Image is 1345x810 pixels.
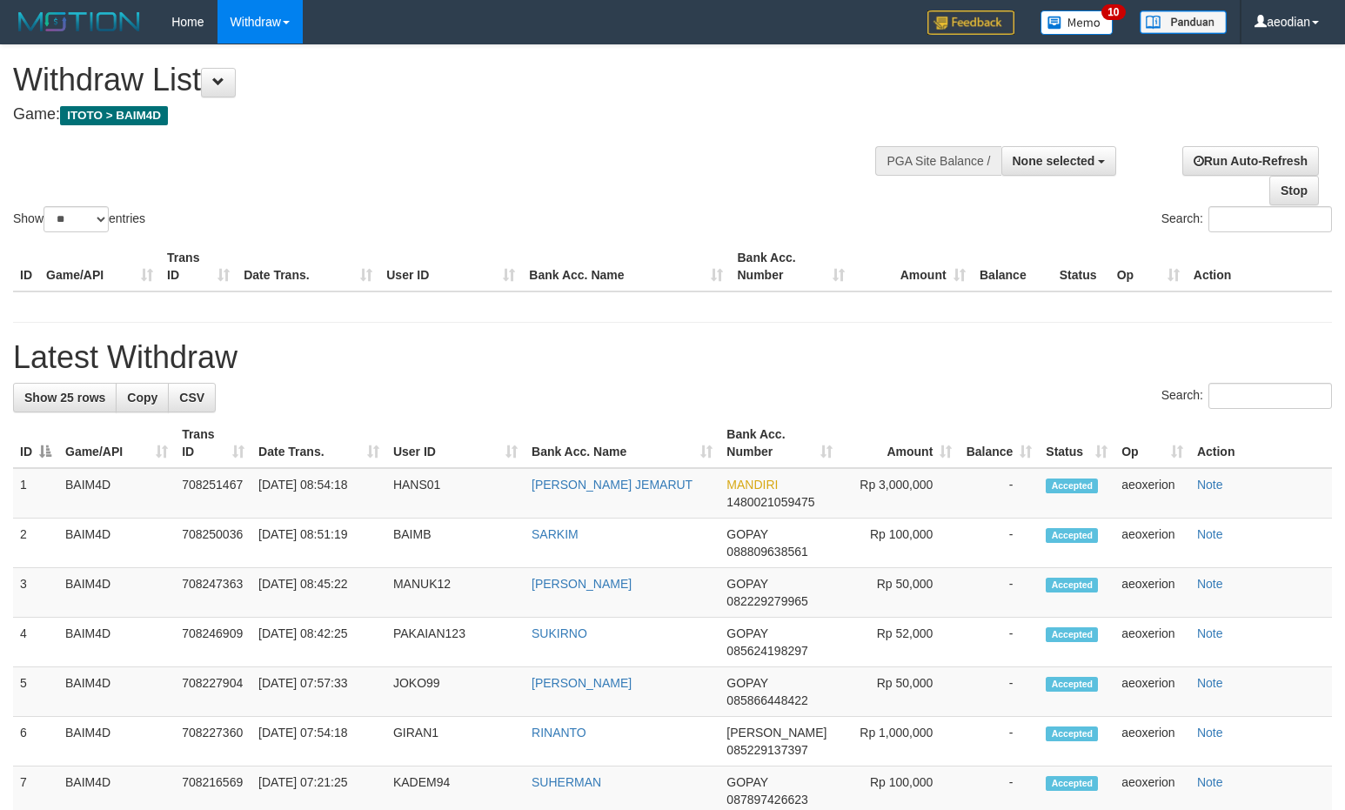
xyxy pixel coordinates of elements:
[58,717,175,766] td: BAIM4D
[237,242,379,291] th: Date Trans.
[386,717,525,766] td: GIRAN1
[927,10,1014,35] img: Feedback.jpg
[251,418,386,468] th: Date Trans.: activate to sort column ascending
[852,242,973,291] th: Amount
[251,519,386,568] td: [DATE] 08:51:19
[1046,479,1098,493] span: Accepted
[875,146,1000,176] div: PGA Site Balance /
[1114,519,1190,568] td: aeoxerion
[13,106,880,124] h4: Game:
[127,391,157,405] span: Copy
[13,568,58,618] td: 3
[959,667,1039,717] td: -
[1269,176,1319,205] a: Stop
[726,743,807,757] span: Copy 085229137397 to clipboard
[726,693,807,707] span: Copy 085866448422 to clipboard
[13,242,39,291] th: ID
[13,618,58,667] td: 4
[726,545,807,559] span: Copy 088809638561 to clipboard
[1140,10,1227,34] img: panduan.png
[726,577,767,591] span: GOPAY
[532,676,632,690] a: [PERSON_NAME]
[13,519,58,568] td: 2
[959,618,1039,667] td: -
[1187,242,1332,291] th: Action
[1046,726,1098,741] span: Accepted
[959,519,1039,568] td: -
[386,568,525,618] td: MANUK12
[1001,146,1117,176] button: None selected
[175,717,251,766] td: 708227360
[1101,4,1125,20] span: 10
[13,383,117,412] a: Show 25 rows
[175,667,251,717] td: 708227904
[1046,677,1098,692] span: Accepted
[532,726,586,740] a: RINANTO
[1197,577,1223,591] a: Note
[13,717,58,766] td: 6
[1197,775,1223,789] a: Note
[386,618,525,667] td: PAKAIAN123
[58,667,175,717] td: BAIM4D
[1046,578,1098,592] span: Accepted
[1208,206,1332,232] input: Search:
[1197,626,1223,640] a: Note
[726,726,826,740] span: [PERSON_NAME]
[175,568,251,618] td: 708247363
[1161,383,1332,409] label: Search:
[251,667,386,717] td: [DATE] 07:57:33
[58,568,175,618] td: BAIM4D
[726,644,807,658] span: Copy 085624198297 to clipboard
[58,468,175,519] td: BAIM4D
[175,618,251,667] td: 708246909
[726,594,807,608] span: Copy 082229279965 to clipboard
[175,418,251,468] th: Trans ID: activate to sort column ascending
[1190,418,1332,468] th: Action
[1114,667,1190,717] td: aeoxerion
[1197,478,1223,492] a: Note
[386,418,525,468] th: User ID: activate to sort column ascending
[58,618,175,667] td: BAIM4D
[1046,528,1098,543] span: Accepted
[251,468,386,519] td: [DATE] 08:54:18
[13,9,145,35] img: MOTION_logo.png
[1197,726,1223,740] a: Note
[13,418,58,468] th: ID: activate to sort column descending
[532,626,587,640] a: SUKIRNO
[959,468,1039,519] td: -
[13,63,880,97] h1: Withdraw List
[1114,418,1190,468] th: Op: activate to sort column ascending
[532,775,601,789] a: SUHERMAN
[1013,154,1095,168] span: None selected
[959,717,1039,766] td: -
[726,793,807,807] span: Copy 087897426623 to clipboard
[522,242,730,291] th: Bank Acc. Name
[532,478,693,492] a: [PERSON_NAME] JEMARUT
[532,527,579,541] a: SARKIM
[525,418,719,468] th: Bank Acc. Name: activate to sort column ascending
[13,206,145,232] label: Show entries
[959,568,1039,618] td: -
[1041,10,1114,35] img: Button%20Memo.svg
[160,242,237,291] th: Trans ID
[840,717,959,766] td: Rp 1,000,000
[532,577,632,591] a: [PERSON_NAME]
[1114,468,1190,519] td: aeoxerion
[1197,527,1223,541] a: Note
[251,717,386,766] td: [DATE] 07:54:18
[39,242,160,291] th: Game/API
[386,667,525,717] td: JOKO99
[58,418,175,468] th: Game/API: activate to sort column ascending
[840,519,959,568] td: Rp 100,000
[840,667,959,717] td: Rp 50,000
[726,527,767,541] span: GOPAY
[840,568,959,618] td: Rp 50,000
[1053,242,1110,291] th: Status
[1039,418,1114,468] th: Status: activate to sort column ascending
[251,618,386,667] td: [DATE] 08:42:25
[251,568,386,618] td: [DATE] 08:45:22
[13,340,1332,375] h1: Latest Withdraw
[43,206,109,232] select: Showentries
[726,626,767,640] span: GOPAY
[13,468,58,519] td: 1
